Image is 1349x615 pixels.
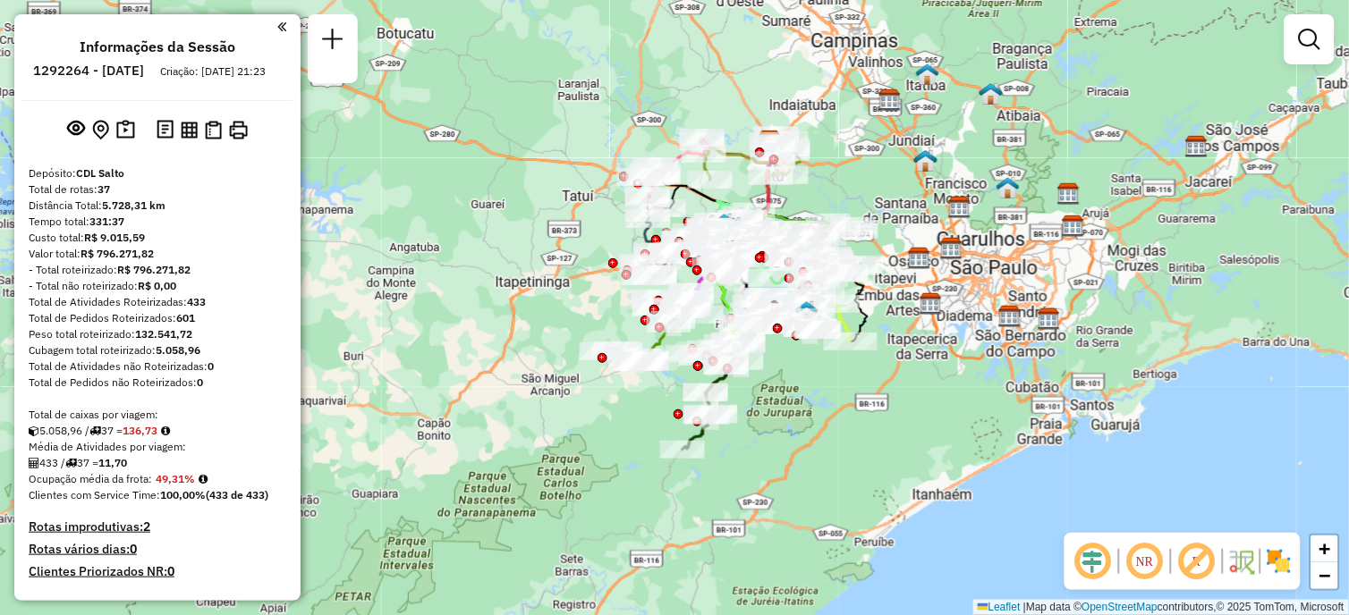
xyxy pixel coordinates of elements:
span: Ocultar NR [1124,540,1167,583]
div: Total de Pedidos Roteirizados: [29,310,286,326]
strong: R$ 0,00 [138,279,176,292]
span: Ocupação média da frota: [29,472,152,485]
strong: 132.541,72 [135,327,192,341]
strong: 11,70 [98,456,127,469]
div: Total de rotas: [29,181,286,198]
div: Tempo total: [29,214,286,230]
button: Logs desbloquear sessão [153,116,177,144]
span: − [1319,564,1331,586]
div: Criação: [DATE] 21:23 [153,63,273,80]
strong: 5.728,31 km [102,198,165,212]
strong: CDL Salto [76,166,124,180]
strong: 433 [187,295,206,308]
img: Exibir/Ocultar setores [1265,547,1294,576]
h4: Rotas vários dias: [29,542,286,557]
div: 5.058,96 / 37 = [29,423,286,439]
strong: 0 [208,359,214,373]
strong: 100,00% [160,488,206,501]
div: Depósito: [29,165,286,181]
img: Fluxo de ruas [1227,547,1256,576]
strong: R$ 9.015,59 [84,231,145,244]
img: CDD Barueri [908,247,931,270]
img: PA Simulação [722,216,745,240]
div: Cubagem total roteirizado: [29,342,286,358]
img: CDD Embu [920,292,943,316]
strong: (433 de 433) [206,488,268,501]
h4: Informações da Sessão [80,38,235,55]
div: Valor total: [29,246,286,262]
span: Ocultar deslocamento [1072,540,1115,583]
img: PA - Jundiaí [914,149,938,173]
i: Total de Atividades [29,458,39,468]
a: Exibir filtros [1292,21,1328,57]
img: PA - Atibaia [980,82,1003,105]
i: Cubagem total roteirizado [29,425,39,436]
strong: 136,73 [123,424,157,437]
img: CDD São Paulo [940,237,963,260]
strong: 37 [98,182,110,196]
div: Total de Pedidos não Roteirizados: [29,375,286,391]
img: CDI Jacareí [1185,135,1209,158]
strong: R$ 796.271,82 [81,247,154,260]
i: Total de rotas [65,458,77,468]
img: CDI Louveira [878,88,902,112]
h4: Rotas improdutivas: [29,519,286,535]
img: Warecloud Ibiúna [795,300,819,324]
button: Exibir sessão original [64,115,89,144]
strong: 0 [197,375,203,389]
a: Zoom out [1311,562,1338,589]
img: CDD Maua [1038,307,1061,331]
strong: 5.058,96 [156,343,200,357]
img: 623 UDC Light WCL Mairiporã [997,176,1020,199]
img: CDD Guarulhos [1062,215,1085,238]
em: Média calculada utilizando a maior ocupação (%Peso ou %Cubagem) de cada rota da sessão. Rotas cro... [199,474,208,484]
div: - Total roteirizado: [29,262,286,278]
div: Total de Atividades Roteirizadas: [29,294,286,310]
a: Nova sessão e pesquisa [315,21,351,62]
img: CDD Norte [948,196,971,219]
div: 433 / 37 = [29,455,286,471]
img: CDL Salto [759,130,782,153]
span: Exibir rótulo [1175,540,1218,583]
h4: Clientes Priorizados NR: [29,564,286,579]
strong: 0 [167,563,174,579]
span: | [1023,601,1026,613]
img: Itatiba [916,63,939,86]
strong: R$ 796.271,82 [117,263,191,276]
a: Clique aqui para minimizar o painel [277,16,286,37]
strong: 2 [143,518,150,535]
button: Imprimir Rotas [225,117,251,143]
div: Média de Atividades por viagem: [29,439,286,455]
button: Visualizar Romaneio [201,117,225,143]
strong: 49,31% [156,472,195,485]
button: Painel de Sugestão [113,116,139,144]
div: Map data © contributors,© 2025 TomTom, Microsoft [973,600,1349,615]
div: Distância Total: [29,198,286,214]
img: CDD Diadema [998,305,1022,328]
img: 621 UDC Light Sorocaba [713,213,736,236]
button: Centralizar mapa no depósito ou ponto de apoio [89,116,113,144]
strong: 0 [130,541,137,557]
button: Visualizar relatório de Roteirização [177,117,201,141]
a: Zoom in [1311,535,1338,562]
span: + [1319,537,1331,560]
a: Leaflet [978,601,1021,613]
strong: 601 [176,311,195,324]
strong: 331:37 [89,215,124,228]
h6: 1292264 - [DATE] [33,63,144,79]
div: Total de caixas por viagem: [29,407,286,423]
div: Total de Atividades não Roteirizadas: [29,358,286,375]
div: Custo total: [29,230,286,246]
i: Meta Caixas/viagem: 197,20 Diferença: -60,47 [161,425,170,436]
img: CDI Guarulhos INT [1057,182,1081,206]
div: - Total não roteirizado: [29,278,286,294]
i: Total de rotas [89,425,101,436]
img: Warecloud Sorocaba [716,240,739,263]
div: Peso total roteirizado: [29,326,286,342]
span: Clientes com Service Time: [29,488,160,501]
a: OpenStreetMap [1082,601,1158,613]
